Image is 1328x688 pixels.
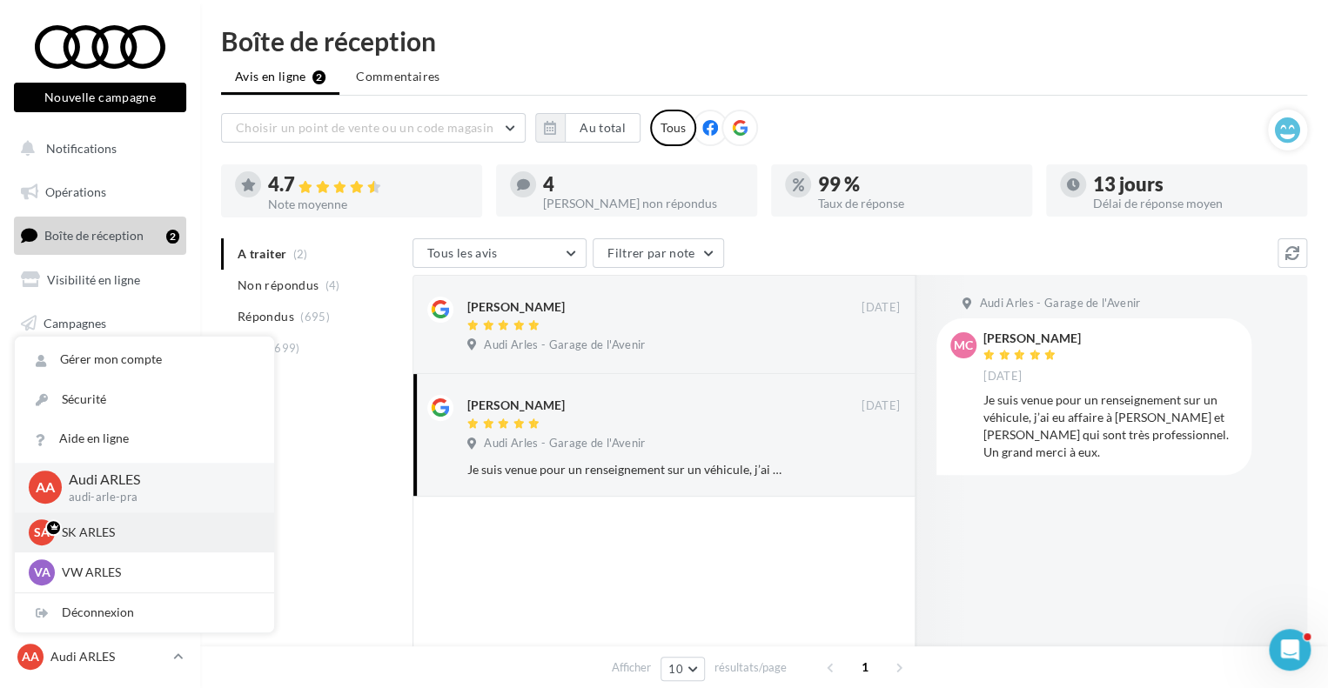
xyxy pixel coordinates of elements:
[268,198,468,210] div: Note moyenne
[467,461,787,478] div: Je suis venue pour un renseignement sur un véhicule, j’ai eu affaire à [PERSON_NAME] et [PERSON_N...
[543,175,743,194] div: 4
[1269,629,1311,671] iframe: Intercom live chat
[818,197,1018,210] div: Taux de réponse
[983,391,1237,461] div: Je suis venue pour un renseignement sur un véhicule, j’ai eu affaire à [PERSON_NAME] et [PERSON_N...
[650,110,696,146] div: Tous
[661,657,705,681] button: 10
[862,398,900,414] span: [DATE]
[412,238,587,268] button: Tous les avis
[268,175,468,195] div: 4.7
[22,648,39,665] span: AA
[565,113,641,143] button: Au total
[62,524,253,541] p: SK ARLES
[238,277,319,294] span: Non répondus
[10,262,190,298] a: Visibilité en ligne
[10,174,190,210] a: Opérations
[36,478,55,498] span: AA
[10,130,183,167] button: Notifications
[10,217,190,254] a: Boîte de réception2
[271,341,300,355] span: (699)
[44,315,106,330] span: Campagnes
[862,300,900,316] span: [DATE]
[10,348,190,384] a: Médiathèque
[46,141,117,156] span: Notifications
[62,564,253,581] p: VW ARLES
[221,113,526,143] button: Choisir un point de vente ou un code magasin
[983,369,1022,384] span: [DATE]
[467,397,565,414] div: [PERSON_NAME]
[668,662,683,676] span: 10
[15,419,274,458] a: Aide en ligne
[10,391,190,443] a: AFFICHAGE PRESSE MD
[484,436,645,451] span: Audi Arles - Garage de l'Avenir
[954,337,973,354] span: Mc
[484,337,645,353] span: Audi Arles - Garage de l'Avenir
[325,278,340,292] span: (4)
[467,298,565,316] div: [PERSON_NAME]
[15,340,274,379] a: Gérer mon compte
[14,83,186,112] button: Nouvelle campagne
[543,197,743,210] div: [PERSON_NAME] non répondus
[714,659,787,676] span: résultats/page
[47,272,140,287] span: Visibilité en ligne
[69,490,246,505] p: audi-arle-pra
[10,305,190,342] a: Campagnes
[535,113,641,143] button: Au total
[34,564,50,581] span: VA
[45,184,106,199] span: Opérations
[15,380,274,419] a: Sécurité
[44,228,144,243] span: Boîte de réception
[1093,197,1293,210] div: Délai de réponse moyen
[238,308,294,325] span: Répondus
[851,653,879,681] span: 1
[69,470,246,490] p: Audi ARLES
[15,593,274,632] div: Déconnexion
[221,28,1307,54] div: Boîte de réception
[612,659,651,676] span: Afficher
[166,230,179,244] div: 2
[50,648,166,665] p: Audi ARLES
[818,175,1018,194] div: 99 %
[1093,175,1293,194] div: 13 jours
[356,68,439,85] span: Commentaires
[427,245,498,260] span: Tous les avis
[983,332,1081,344] div: [PERSON_NAME]
[34,524,50,541] span: SA
[593,238,724,268] button: Filtrer par note
[14,640,186,673] a: AA Audi ARLES
[236,120,493,135] span: Choisir un point de vente ou un code magasin
[300,310,330,324] span: (695)
[979,296,1140,311] span: Audi Arles - Garage de l'Avenir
